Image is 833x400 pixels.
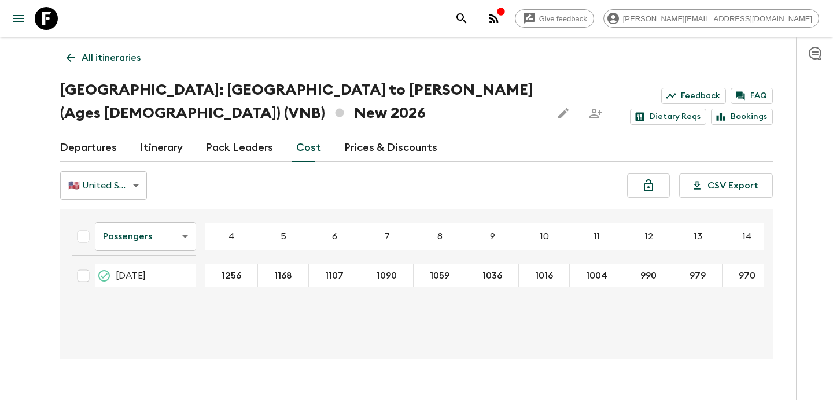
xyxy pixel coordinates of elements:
[533,14,594,23] span: Give feedback
[228,229,235,243] p: 4
[208,264,255,287] button: 1256
[416,264,463,287] button: 1059
[603,9,819,28] div: [PERSON_NAME][EMAIL_ADDRESS][DOMAIN_NAME]
[711,109,773,125] a: Bookings
[594,229,600,243] p: 11
[617,14,819,23] span: [PERSON_NAME][EMAIL_ADDRESS][DOMAIN_NAME]
[7,7,30,30] button: menu
[540,229,549,243] p: 10
[95,220,196,253] div: Passengers
[694,229,702,243] p: 13
[82,51,141,65] p: All itineraries
[627,173,670,198] button: Lock costs
[519,264,570,287] div: 28 Dec 2026; 10
[469,264,516,287] button: 1036
[584,102,607,125] span: Share this itinerary
[645,229,653,243] p: 12
[344,134,437,162] a: Prices & Discounts
[72,225,95,248] div: Select all
[570,264,624,287] div: 28 Dec 2026; 11
[437,229,443,243] p: 8
[673,264,723,287] div: 28 Dec 2026; 13
[626,264,670,287] button: 990
[661,88,726,104] a: Feedback
[360,264,414,287] div: 28 Dec 2026; 7
[309,264,360,287] div: 28 Dec 2026; 6
[385,229,390,243] p: 7
[676,264,720,287] button: 979
[60,134,117,162] a: Departures
[311,264,357,287] button: 1107
[490,229,495,243] p: 9
[296,134,321,162] a: Cost
[205,264,258,287] div: 28 Dec 2026; 4
[723,264,772,287] div: 28 Dec 2026; 14
[332,229,337,243] p: 6
[116,269,146,283] span: [DATE]
[140,134,183,162] a: Itinerary
[552,102,575,125] button: Edit this itinerary
[260,264,306,287] button: 1168
[679,173,773,198] button: CSV Export
[743,229,752,243] p: 14
[725,264,769,287] button: 970
[414,264,466,287] div: 28 Dec 2026; 8
[572,264,621,287] button: 1004
[466,264,519,287] div: 28 Dec 2026; 9
[363,264,411,287] button: 1090
[624,264,673,287] div: 28 Dec 2026; 12
[731,88,773,104] a: FAQ
[521,264,567,287] button: 1016
[450,7,473,30] button: search adventures
[258,264,309,287] div: 28 Dec 2026; 5
[60,79,543,125] h1: [GEOGRAPHIC_DATA]: [GEOGRAPHIC_DATA] to [PERSON_NAME] (Ages [DEMOGRAPHIC_DATA]) (VNB) New 2026
[630,109,706,125] a: Dietary Reqs
[97,269,111,283] svg: On Sale
[206,134,273,162] a: Pack Leaders
[515,9,594,28] a: Give feedback
[281,229,286,243] p: 5
[60,169,147,202] div: 🇺🇸 United States Dollar (USD)
[60,46,147,69] a: All itineraries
